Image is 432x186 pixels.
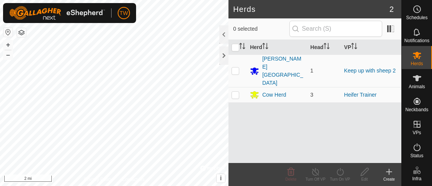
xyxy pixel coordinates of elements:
a: Contact Us [122,176,145,183]
span: 0 selected [233,25,289,33]
span: Schedules [406,15,427,20]
p-sorticon: Activate to sort [351,44,357,50]
th: Herd [247,40,307,55]
div: Create [377,176,401,182]
span: 1 [310,67,314,74]
p-sorticon: Activate to sort [239,44,245,50]
span: Status [410,153,423,158]
input: Search (S) [289,21,382,37]
span: Neckbands [405,107,428,112]
button: i [217,174,225,183]
span: Animals [409,84,425,89]
span: VPs [412,130,421,135]
button: + [3,40,13,49]
h2: Herds [233,5,389,14]
button: – [3,50,13,59]
a: Privacy Policy [84,176,113,183]
span: 2 [389,3,394,15]
span: 3 [310,92,314,98]
div: [PERSON_NAME][GEOGRAPHIC_DATA] [262,55,304,87]
th: VP [341,40,401,55]
span: i [220,175,222,181]
div: Edit [352,176,377,182]
img: Gallagher Logo [9,6,105,20]
span: TW [120,9,128,17]
p-sorticon: Activate to sort [324,44,330,50]
div: Turn On VP [328,176,352,182]
span: Notifications [404,38,429,43]
a: Keep up with sheep 2 [344,67,396,74]
span: Infra [412,176,421,181]
th: Head [307,40,341,55]
button: Reset Map [3,28,13,37]
div: Cow Herd [262,91,286,99]
button: Map Layers [17,28,26,37]
div: Turn Off VP [303,176,328,182]
span: Herds [411,61,423,66]
p-sorticon: Activate to sort [262,44,268,50]
span: Delete [286,177,297,181]
a: Heifer Trainer [344,92,377,98]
